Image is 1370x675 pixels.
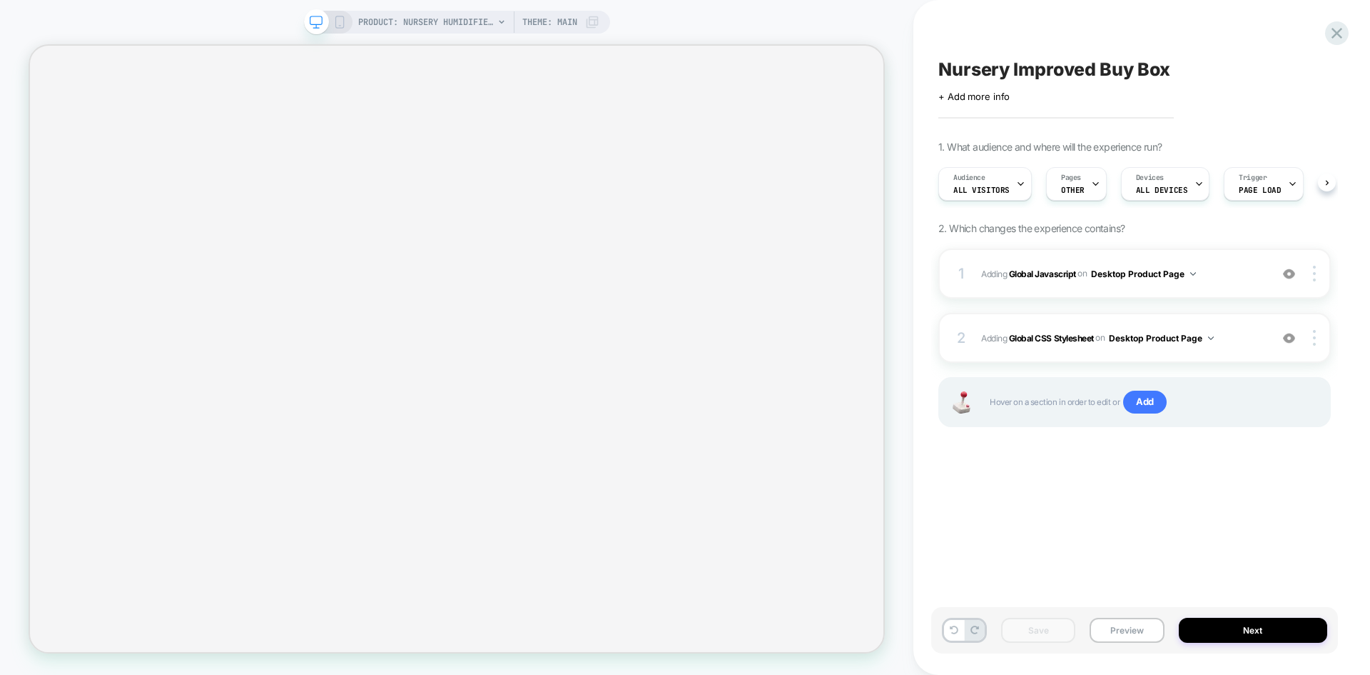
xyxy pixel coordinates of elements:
[938,222,1125,234] span: 2. Which changes the experience contains?
[1095,330,1105,346] span: on
[981,329,1263,347] span: Adding
[990,391,1315,414] span: Hover on a section in order to edit or
[1136,173,1164,183] span: Devices
[1090,618,1164,643] button: Preview
[1283,268,1295,280] img: crossed eye
[947,391,975,414] img: Joystick
[1009,332,1094,343] b: Global CSS Stylesheet
[938,91,1010,102] span: + Add more info
[953,185,1010,195] span: All Visitors
[938,141,1162,153] span: 1. What audience and where will the experience run?
[954,325,968,351] div: 2
[954,261,968,286] div: 1
[1123,391,1167,414] span: Add
[1109,329,1214,347] button: Desktop Product Page
[1208,336,1214,340] img: down arrow
[1001,618,1075,643] button: Save
[1077,266,1087,281] span: on
[1313,266,1316,281] img: close
[1061,185,1085,195] span: OTHER
[1313,330,1316,346] img: close
[522,11,577,34] span: Theme: MAIN
[938,59,1170,80] span: Nursery Improved Buy Box
[1009,268,1076,279] b: Global Javascript
[1283,332,1295,344] img: crossed eye
[1190,272,1196,276] img: down arrow
[1179,618,1328,643] button: Next
[953,173,985,183] span: Audience
[358,11,494,34] span: PRODUCT: Nursery Humidifier 2.0 [little dreams by canopy]
[1239,185,1281,195] span: Page Load
[1136,185,1187,195] span: ALL DEVICES
[981,265,1263,283] span: Adding
[1091,265,1196,283] button: Desktop Product Page
[1061,173,1081,183] span: Pages
[1239,173,1267,183] span: Trigger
